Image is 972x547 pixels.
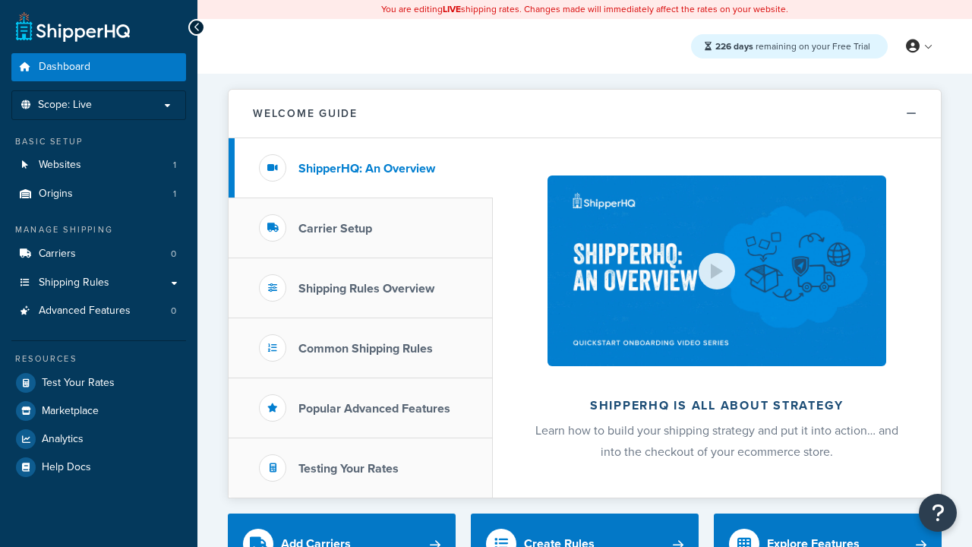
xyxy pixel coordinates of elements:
[42,433,84,446] span: Analytics
[229,90,941,138] button: Welcome Guide
[298,282,434,296] h3: Shipping Rules Overview
[39,305,131,318] span: Advanced Features
[253,108,358,119] h2: Welcome Guide
[11,397,186,425] a: Marketplace
[42,461,91,474] span: Help Docs
[11,53,186,81] a: Dashboard
[298,462,399,476] h3: Testing Your Rates
[39,277,109,289] span: Shipping Rules
[298,402,450,416] h3: Popular Advanced Features
[11,223,186,236] div: Manage Shipping
[11,425,186,453] a: Analytics
[11,240,186,268] li: Carriers
[715,40,753,53] strong: 226 days
[11,135,186,148] div: Basic Setup
[171,305,176,318] span: 0
[533,399,901,413] h2: ShipperHQ is all about strategy
[11,269,186,297] a: Shipping Rules
[11,240,186,268] a: Carriers0
[42,377,115,390] span: Test Your Rates
[298,342,433,356] h3: Common Shipping Rules
[298,222,372,236] h3: Carrier Setup
[39,188,73,201] span: Origins
[919,494,957,532] button: Open Resource Center
[11,297,186,325] li: Advanced Features
[38,99,92,112] span: Scope: Live
[11,454,186,481] a: Help Docs
[173,159,176,172] span: 1
[535,422,898,460] span: Learn how to build your shipping strategy and put it into action… and into the checkout of your e...
[11,369,186,397] a: Test Your Rates
[11,151,186,179] a: Websites1
[715,40,870,53] span: remaining on your Free Trial
[298,162,435,175] h3: ShipperHQ: An Overview
[39,159,81,172] span: Websites
[11,151,186,179] li: Websites
[11,180,186,208] a: Origins1
[11,353,186,365] div: Resources
[443,2,461,16] b: LIVE
[11,297,186,325] a: Advanced Features0
[11,180,186,208] li: Origins
[548,175,886,366] img: ShipperHQ is all about strategy
[173,188,176,201] span: 1
[171,248,176,261] span: 0
[42,405,99,418] span: Marketplace
[39,61,90,74] span: Dashboard
[39,248,76,261] span: Carriers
